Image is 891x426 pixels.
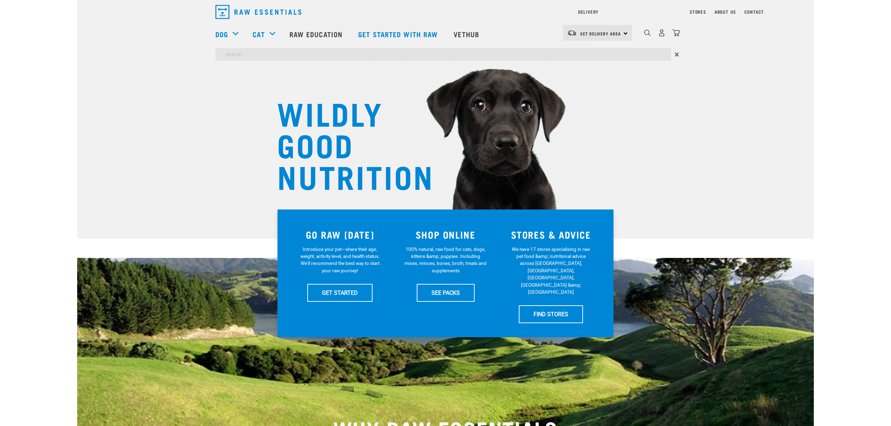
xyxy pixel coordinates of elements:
[510,246,592,296] p: We have 17 stores specialising in raw pet food &amp; nutritional advice across [GEOGRAPHIC_DATA],...
[253,29,264,39] a: Cat
[502,229,599,240] h3: STORES & ADVICE
[215,5,301,19] img: Raw Essentials Logo
[277,96,417,191] h1: WILDLY GOOD NUTRITION
[397,229,494,240] h3: SHOP ONLINE
[644,29,651,36] img: home-icon-1@2x.png
[215,29,228,39] a: Dog
[417,284,475,301] a: SEE PACKS
[567,30,577,36] img: van-moving.png
[77,20,814,48] nav: dropdown navigation
[210,2,681,22] nav: dropdown navigation
[658,29,665,36] img: user.png
[672,29,680,36] img: home-icon@2x.png
[404,246,487,274] p: 100% natural, raw food for cats, dogs, kittens &amp; puppies. Including mixes, minces, bones, bro...
[578,11,598,13] a: Delivery
[292,229,389,240] h3: GO RAW [DATE]
[690,11,706,13] a: Stores
[715,11,736,13] a: About Us
[215,48,671,61] input: Search...
[519,305,583,323] a: FIND STORES
[580,32,621,35] span: Set Delivery Area
[351,20,447,48] a: Get started with Raw
[675,48,679,61] span: ×
[299,246,381,274] p: Introduce your pet—share their age, weight, activity level, and health status. We'll recommend th...
[282,20,351,48] a: Raw Education
[447,20,488,48] a: Vethub
[307,284,373,301] a: GET STARTED
[744,11,764,13] a: Contact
